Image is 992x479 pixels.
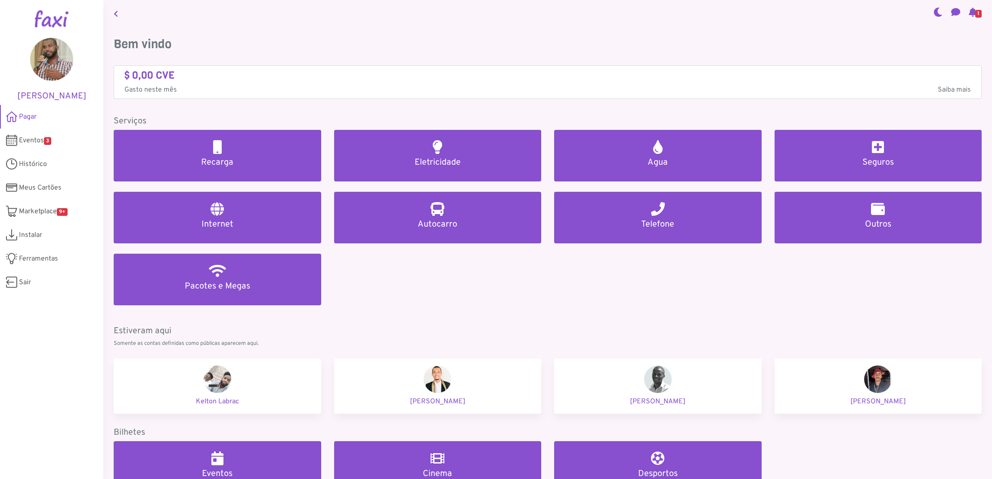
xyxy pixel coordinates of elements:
img: Elder Vaz [864,365,892,393]
a: Recarga [114,130,321,181]
span: 9+ [57,208,68,216]
h5: Eletricidade [344,157,531,168]
a: Elder Vaz [PERSON_NAME] [775,359,982,414]
span: 3 [44,137,51,145]
h5: Internet [124,219,311,230]
p: [PERSON_NAME] [561,396,755,407]
span: Meus Cartões [19,183,62,193]
p: [PERSON_NAME] [781,396,975,407]
a: Adnilson Medina [PERSON_NAME] [334,359,542,414]
h5: Recarga [124,157,311,168]
h3: Bem vindo [114,37,982,52]
a: Telefone [554,192,762,243]
h4: $ 0,00 CVE [124,69,971,82]
a: Agua [554,130,762,181]
p: Kelton Labrac [121,396,314,407]
img: Kelton Labrac [204,365,231,393]
img: Adnilson Medina [424,365,451,393]
span: Sair [19,277,31,288]
span: Histórico [19,159,47,169]
h5: Telefone [564,219,751,230]
p: Gasto neste mês [124,85,971,95]
h5: Seguros [785,157,972,168]
h5: Cinema [344,469,531,479]
h5: Estiveram aqui [114,326,982,336]
span: Eventos [19,135,51,146]
a: Outros [775,192,982,243]
span: Pagar [19,112,37,122]
span: Marketplace [19,206,68,217]
a: Internet [114,192,321,243]
a: jailson silva [PERSON_NAME] [554,359,762,414]
a: Pacotes e Megas [114,254,321,305]
span: Ferramentas [19,254,58,264]
a: Autocarro [334,192,542,243]
h5: Serviços [114,116,982,126]
span: Saiba mais [938,85,971,95]
span: Instalar [19,230,42,240]
h5: Outros [785,219,972,230]
h5: [PERSON_NAME] [13,91,90,101]
h5: Agua [564,157,751,168]
a: Eletricidade [334,130,542,181]
h5: Pacotes e Megas [124,281,311,292]
p: [PERSON_NAME] [341,396,535,407]
h5: Autocarro [344,219,531,230]
h5: Desportos [564,469,751,479]
p: Somente as contas definidas como públicas aparecem aqui. [114,340,982,348]
a: $ 0,00 CVE Gasto neste mêsSaiba mais [124,69,971,95]
a: [PERSON_NAME] [13,38,90,101]
img: jailson silva [644,365,672,393]
a: Kelton Labrac Kelton Labrac [114,359,321,414]
h5: Eventos [124,469,311,479]
a: Seguros [775,130,982,181]
h5: Bilhetes [114,427,982,438]
span: 1 [975,10,982,18]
